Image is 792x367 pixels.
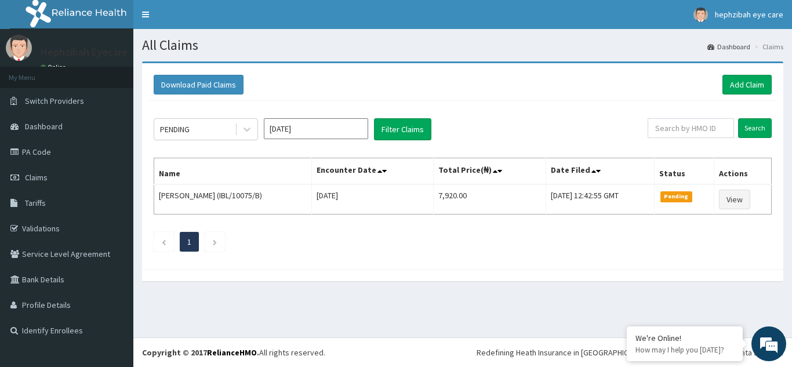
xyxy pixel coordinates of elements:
[477,347,783,358] div: Redefining Heath Insurance in [GEOGRAPHIC_DATA] using Telemedicine and Data Science!
[67,110,160,227] span: We're online!
[722,75,772,95] a: Add Claim
[187,237,191,247] a: Page 1 is your current page
[161,237,166,247] a: Previous page
[655,158,714,185] th: Status
[60,65,195,80] div: Chat with us now
[312,184,433,215] td: [DATE]
[635,345,734,355] p: How may I help you today?
[635,333,734,343] div: We're Online!
[648,118,734,138] input: Search by HMO ID
[154,158,312,185] th: Name
[21,58,47,87] img: d_794563401_company_1708531726252_794563401
[738,118,772,138] input: Search
[312,158,433,185] th: Encounter Date
[41,63,68,71] a: Online
[374,118,431,140] button: Filter Claims
[751,42,783,52] li: Claims
[160,123,190,135] div: PENDING
[133,337,792,367] footer: All rights reserved.
[433,184,546,215] td: 7,920.00
[190,6,218,34] div: Minimize live chat window
[154,75,244,95] button: Download Paid Claims
[25,121,63,132] span: Dashboard
[6,244,221,285] textarea: Type your message and hit 'Enter'
[715,9,783,20] span: hephzibah eye care
[142,38,783,53] h1: All Claims
[207,347,257,358] a: RelianceHMO
[25,96,84,106] span: Switch Providers
[433,158,546,185] th: Total Price(₦)
[25,198,46,208] span: Tariffs
[546,158,654,185] th: Date Filed
[719,190,750,209] a: View
[25,172,48,183] span: Claims
[660,191,692,202] span: Pending
[142,347,259,358] strong: Copyright © 2017 .
[154,184,312,215] td: [PERSON_NAME] (IBL/10075/B)
[6,35,32,61] img: User Image
[264,118,368,139] input: Select Month and Year
[212,237,217,247] a: Next page
[41,47,128,57] p: Hephzibah Eyecare
[714,158,771,185] th: Actions
[693,8,708,22] img: User Image
[546,184,654,215] td: [DATE] 12:42:55 GMT
[707,42,750,52] a: Dashboard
